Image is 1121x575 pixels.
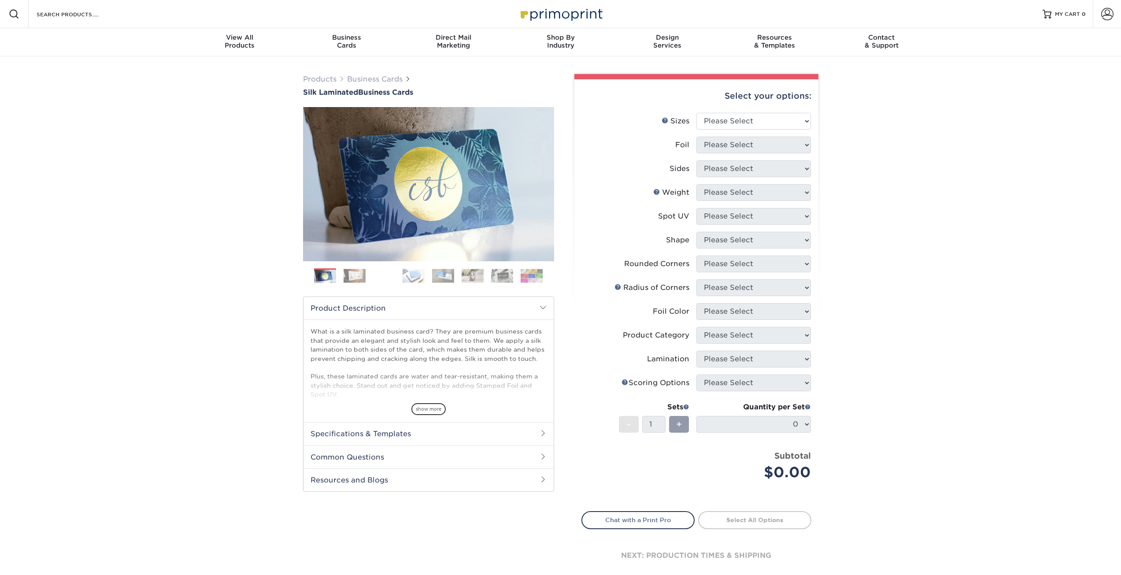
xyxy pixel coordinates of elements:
img: Business Cards 02 [344,269,366,282]
div: Shape [666,235,689,245]
span: Silk Laminated [303,88,358,96]
div: Sets [619,402,689,412]
a: Products [303,75,337,83]
a: View AllProducts [186,28,293,56]
div: Industry [507,33,614,49]
a: Direct MailMarketing [400,28,507,56]
img: Business Cards 01 [314,265,336,287]
div: Foil Color [653,306,689,317]
h2: Common Questions [303,445,554,468]
div: Select your options: [581,79,811,113]
span: Direct Mail [400,33,507,41]
div: Spot UV [658,211,689,222]
span: Contact [828,33,935,41]
span: Design [614,33,721,41]
img: Business Cards 05 [432,269,454,282]
img: Business Cards 06 [462,269,484,282]
div: & Templates [721,33,828,49]
a: Silk LaminatedBusiness Cards [303,88,554,96]
img: Business Cards 07 [491,269,513,282]
span: Business [293,33,400,41]
div: Marketing [400,33,507,49]
a: Resources& Templates [721,28,828,56]
a: Contact& Support [828,28,935,56]
span: Resources [721,33,828,41]
div: Radius of Corners [614,282,689,293]
div: Products [186,33,293,49]
span: show more [411,403,446,415]
span: 0 [1082,11,1086,17]
input: SEARCH PRODUCTS..... [36,9,122,19]
a: DesignServices [614,28,721,56]
a: Chat with a Print Pro [581,511,695,529]
h2: Specifications & Templates [303,422,554,445]
img: Business Cards 03 [373,265,395,287]
span: - [627,418,631,431]
p: What is a silk laminated business card? They are premium business cards that provide an elegant a... [311,327,547,471]
div: & Support [828,33,935,49]
img: Business Cards 04 [403,269,425,282]
h2: Resources and Blogs [303,468,554,491]
a: Select All Options [698,511,811,529]
span: View All [186,33,293,41]
div: Foil [675,140,689,150]
div: Quantity per Set [696,402,811,412]
h1: Business Cards [303,88,554,96]
div: Cards [293,33,400,49]
div: Sizes [662,116,689,126]
a: BusinessCards [293,28,400,56]
div: Services [614,33,721,49]
span: + [676,418,682,431]
h2: Product Description [303,297,554,319]
div: Rounded Corners [624,259,689,269]
img: Silk Laminated 01 [303,59,554,310]
strong: Subtotal [774,451,811,460]
a: Shop ByIndustry [507,28,614,56]
img: Primoprint [517,4,605,23]
span: Shop By [507,33,614,41]
div: Lamination [647,354,689,364]
img: Business Cards 08 [521,269,543,282]
span: MY CART [1055,11,1080,18]
div: Sides [670,163,689,174]
a: Business Cards [347,75,403,83]
div: Weight [653,187,689,198]
div: Scoring Options [622,378,689,388]
div: $0.00 [703,462,811,483]
div: Product Category [623,330,689,341]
